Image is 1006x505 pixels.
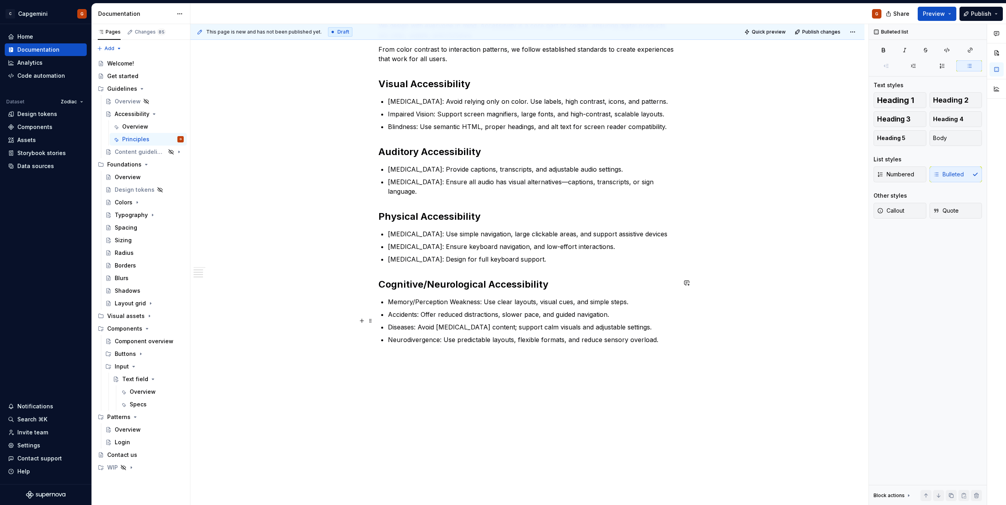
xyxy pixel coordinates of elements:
[5,121,87,133] a: Components
[388,297,676,307] p: Memory/Perception Weakness: Use clear layouts, visual cues, and simple steps.
[117,398,187,411] a: Specs
[17,110,57,118] div: Design tokens
[102,284,187,297] a: Shadows
[102,247,187,259] a: Radius
[388,310,676,319] p: Accidents: Offer reduced distractions, slower pace, and guided navigation.
[110,373,187,385] a: Text field
[378,45,676,64] p: From color contrast to interaction patterns, we follow established standards to create experience...
[388,109,676,119] p: Impaired Vision: Support screen magnifiers, large fonts, and high-contrast, scalable layouts.
[17,162,54,170] div: Data sources
[102,423,187,436] a: Overview
[95,449,187,461] a: Contact us
[5,30,87,43] a: Home
[107,413,130,421] div: Patterns
[742,26,789,37] button: Quick preview
[378,210,676,223] h2: Physical Accessibility
[5,426,87,439] a: Invite team
[388,242,676,251] p: [MEDICAL_DATA]: Ensure keyboard navigation, and low-effort interactions.
[17,441,40,449] div: Settings
[115,224,137,232] div: Spacing
[5,69,87,82] a: Code automation
[930,203,982,219] button: Quote
[107,451,137,459] div: Contact us
[874,111,926,127] button: Heading 3
[107,85,137,93] div: Guidelines
[110,120,187,133] a: Overview
[877,207,904,215] span: Callout
[17,149,66,157] div: Storybook stories
[17,136,36,144] div: Assets
[102,272,187,284] a: Blurs
[95,310,187,322] div: Visual assets
[874,490,912,501] div: Block actions
[933,115,963,123] span: Heading 4
[923,10,945,18] span: Preview
[130,400,147,408] div: Specs
[102,183,187,196] a: Design tokens
[95,82,187,95] div: Guidelines
[115,211,148,219] div: Typography
[102,297,187,310] a: Layout grid
[122,375,148,383] div: Text field
[378,78,676,90] h2: Visual Accessibility
[102,360,187,373] div: Input
[110,133,187,146] a: PrinciplesG
[107,312,145,320] div: Visual assets
[959,7,1003,21] button: Publish
[388,254,676,264] p: [MEDICAL_DATA]: Design for full keyboard support.
[388,335,676,344] p: Neurodivergence: Use predictable layouts, flexible formats, and reduce sensory overload.
[115,274,129,282] div: Blurs
[17,428,48,436] div: Invite team
[102,221,187,234] a: Spacing
[5,108,87,120] a: Design tokens
[115,249,134,257] div: Radius
[206,29,322,35] span: This page is new and has not been published yet.
[80,11,84,17] div: G
[2,5,90,22] button: CCapgeminiG
[107,161,142,168] div: Foundations
[115,110,149,118] div: Accessibility
[378,146,676,158] h2: Auditory Accessibility
[874,81,904,89] div: Text styles
[107,60,134,67] div: Welcome!
[5,400,87,413] button: Notifications
[930,111,982,127] button: Heading 4
[122,123,148,131] div: Overview
[115,186,155,194] div: Design tokens
[874,203,926,219] button: Callout
[107,464,118,471] div: WIP
[95,158,187,171] div: Foundations
[102,234,187,247] a: Sizing
[102,108,187,120] a: Accessibility
[18,10,48,18] div: Capgemini
[933,207,959,215] span: Quote
[874,130,926,146] button: Heading 5
[102,209,187,221] a: Typography
[17,59,43,67] div: Analytics
[95,57,187,474] div: Page tree
[95,411,187,423] div: Patterns
[157,29,166,35] span: 85
[117,385,187,398] a: Overview
[388,165,676,174] p: [MEDICAL_DATA]: Provide captions, transcripts, and adjustable audio settings.
[102,335,187,348] a: Component overview
[5,134,87,146] a: Assets
[874,92,926,108] button: Heading 1
[6,99,24,105] div: Dataset
[930,92,982,108] button: Heading 2
[95,57,187,70] a: Welcome!
[17,454,62,462] div: Contact support
[102,95,187,108] a: Overview
[5,439,87,452] a: Settings
[61,99,77,105] span: Zodiac
[130,388,156,396] div: Overview
[115,350,136,358] div: Buttons
[17,468,30,475] div: Help
[5,43,87,56] a: Documentation
[875,11,878,17] div: G
[95,461,187,474] div: WIP
[122,135,149,143] div: Principles
[5,160,87,172] a: Data sources
[102,259,187,272] a: Borders
[5,465,87,478] button: Help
